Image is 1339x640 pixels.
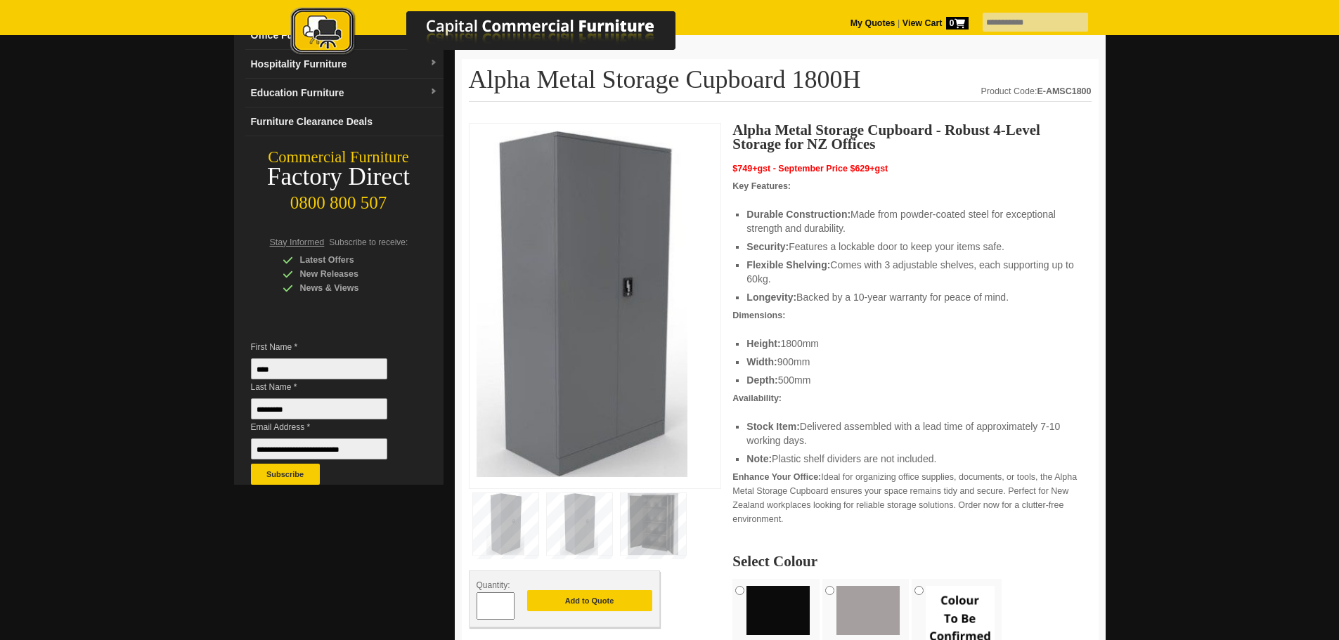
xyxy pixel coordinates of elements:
[329,237,408,247] span: Subscribe to receive:
[903,18,969,28] strong: View Cart
[251,340,408,354] span: First Name *
[245,21,444,50] a: Office Furnituredropdown
[245,50,444,79] a: Hospitality Furnituredropdown
[746,452,1077,466] li: Plastic shelf dividers are not included.
[746,374,777,386] strong: Depth:
[981,84,1091,98] div: Product Code:
[850,18,895,28] a: My Quotes
[746,209,850,220] strong: Durable Construction:
[270,237,325,247] span: Stay Informed
[252,7,744,63] a: Capital Commercial Furniture Logo
[836,586,900,635] img: Euro Stone Grey
[746,292,796,303] strong: Longevity:
[234,167,444,187] div: Factory Direct
[283,253,416,267] div: Latest Offers
[245,79,444,107] a: Education Furnituredropdown
[251,380,408,394] span: Last Name *
[746,586,810,635] img: Euro Matt Black
[946,17,969,30] span: 0
[746,207,1077,235] li: Made from powder-coated steel for exceptional strength and durability.
[1037,86,1091,96] strong: E-AMSC1800
[746,338,780,349] strong: Height:
[234,186,444,213] div: 0800 800 507
[477,131,687,477] img: Office metal storage cupboard, 1800H, with lockable doors and adjustable shelves.
[469,66,1092,102] h1: Alpha Metal Storage Cupboard 1800H
[746,453,772,464] strong: Note:
[732,123,1091,151] h3: Alpha Metal Storage Cupboard - Robust 4-Level Storage for NZ Offices
[746,258,1077,286] li: Comes with 3 adjustable shelves, each supporting up to 60kg.
[251,420,408,434] span: Email Address *
[746,290,1077,304] li: Backed by a 10-year warranty for peace of mind.
[283,267,416,281] div: New Releases
[527,590,652,611] button: Add to Quote
[746,337,1077,351] li: 1800mm
[732,164,888,174] span: $749+gst - September Price $629+gst
[746,373,1077,387] li: 500mm
[732,393,782,403] strong: Availability:
[477,580,510,590] span: Quantity:
[746,259,830,270] strong: Flexible Shelving:
[429,88,438,96] img: dropdown
[732,311,785,320] strong: Dimensions:
[251,358,387,379] input: First Name *
[746,241,789,252] strong: Security:
[746,419,1077,448] li: Delivered assembled with a lead time of approximately 7-10 working days.
[746,356,777,367] strong: Width:
[746,421,799,432] strong: Stock Item:
[732,181,791,191] strong: Key Features:
[732,554,1091,568] h2: Select Colour
[251,464,320,485] button: Subscribe
[732,470,1091,526] p: Ideal for organizing office supplies, documents, or tools, the Alpha Metal Storage Cupboard ensur...
[900,18,968,28] a: View Cart0
[234,148,444,167] div: Commercial Furniture
[251,398,387,419] input: Last Name *
[245,107,444,136] a: Furniture Clearance Deals
[251,438,387,459] input: Email Address *
[283,281,416,295] div: News & Views
[746,240,1077,254] li: Features a lockable door to keep your items safe.
[252,7,744,58] img: Capital Commercial Furniture Logo
[732,472,821,482] strong: Enhance Your Office:
[746,355,1077,369] li: 900mm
